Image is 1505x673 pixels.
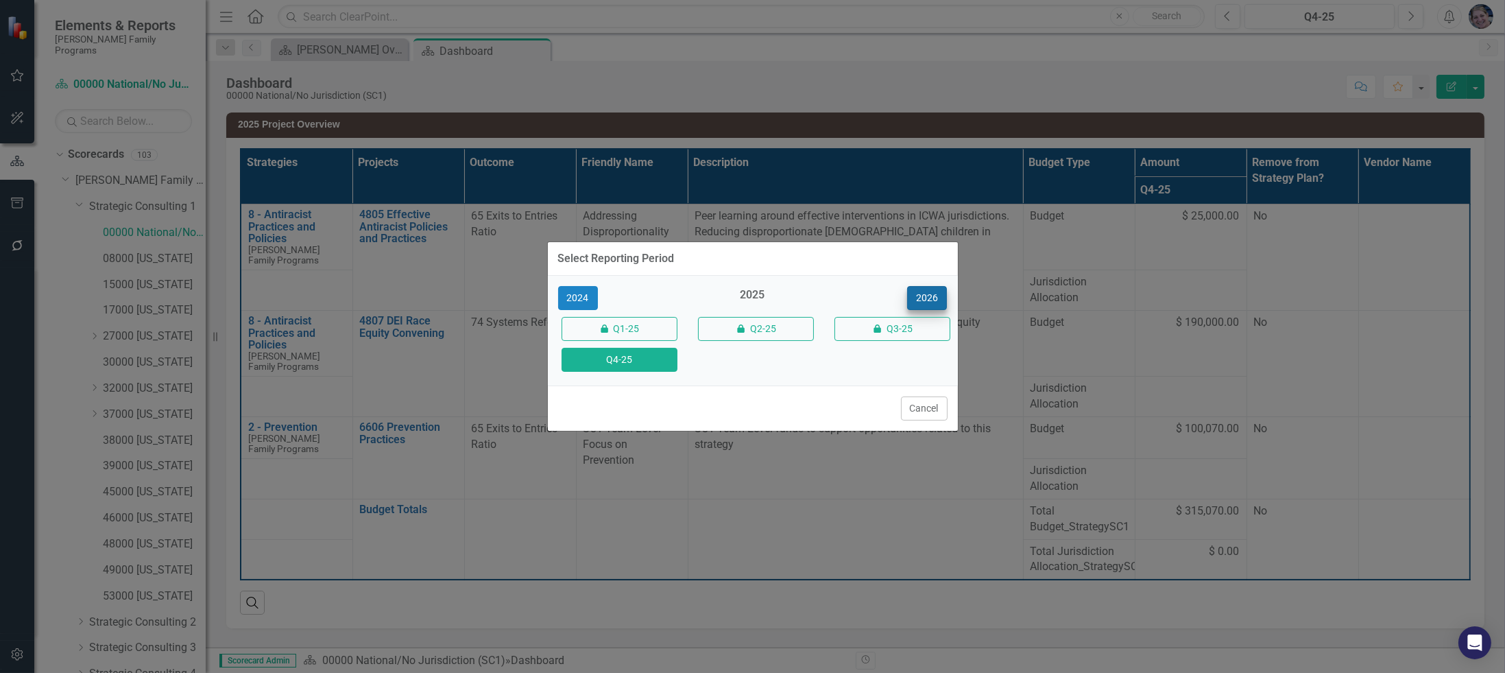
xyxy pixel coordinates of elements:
div: 2025 [695,287,810,310]
button: Q3-25 [834,317,950,341]
button: 2026 [907,286,947,310]
button: Cancel [901,397,948,421]
div: Select Reporting Period [558,252,675,265]
div: Open Intercom Messenger [1458,626,1491,659]
button: Q2-25 [698,317,814,341]
button: Q4-25 [562,348,677,372]
button: 2024 [558,286,598,310]
button: Q1-25 [562,317,677,341]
